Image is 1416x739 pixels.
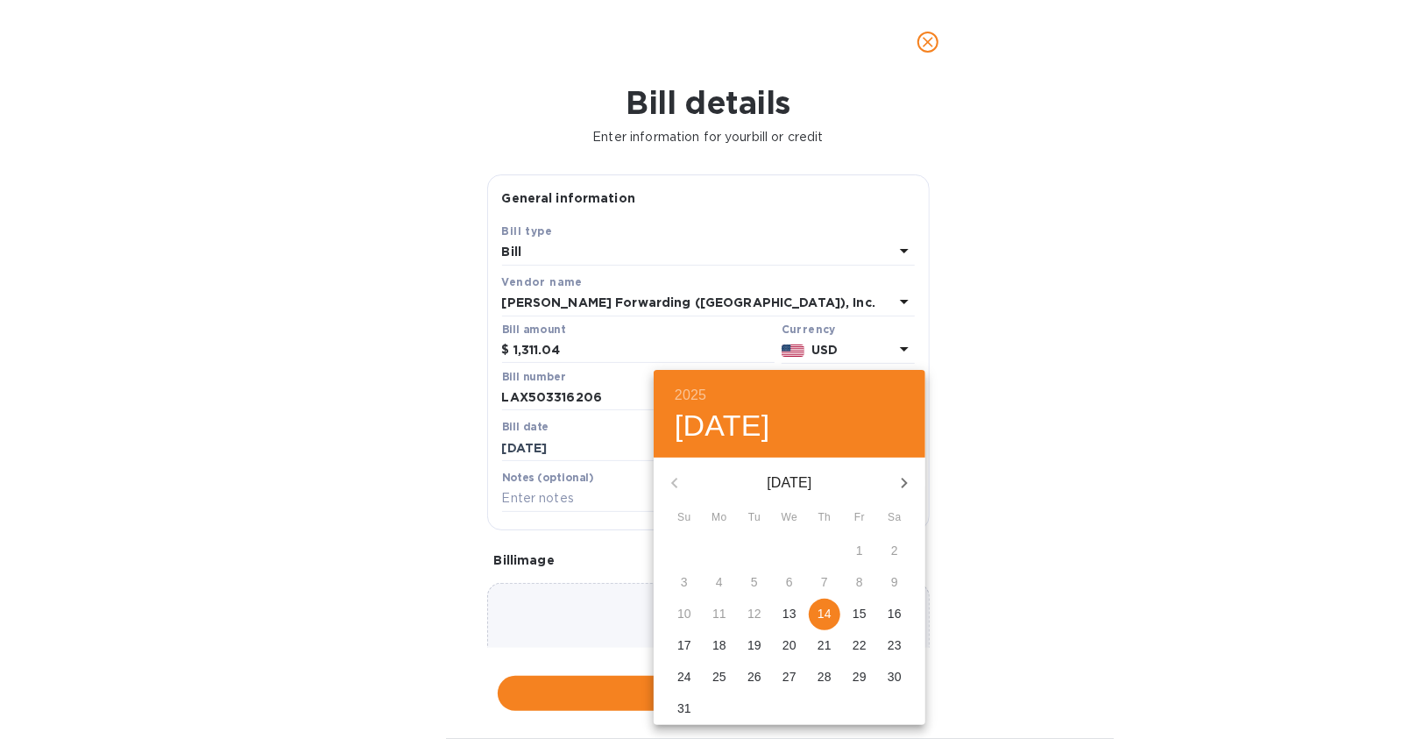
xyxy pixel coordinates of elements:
[844,662,875,693] button: 29
[888,636,902,654] p: 23
[879,599,910,630] button: 16
[818,636,832,654] p: 21
[677,668,691,686] p: 24
[704,509,735,527] span: Mo
[704,662,735,693] button: 25
[888,668,902,686] p: 30
[739,630,770,662] button: 19
[677,700,691,717] p: 31
[809,630,840,662] button: 21
[844,599,875,630] button: 15
[809,599,840,630] button: 14
[704,630,735,662] button: 18
[696,473,883,494] p: [DATE]
[712,668,726,686] p: 25
[818,605,832,622] p: 14
[669,630,700,662] button: 17
[774,662,805,693] button: 27
[879,662,910,693] button: 30
[675,408,770,444] button: [DATE]
[774,599,805,630] button: 13
[809,509,840,527] span: Th
[879,509,910,527] span: Sa
[712,636,726,654] p: 18
[782,668,796,686] p: 27
[677,636,691,654] p: 17
[739,509,770,527] span: Tu
[844,509,875,527] span: Fr
[853,605,867,622] p: 15
[782,636,796,654] p: 20
[675,383,706,408] button: 2025
[669,693,700,725] button: 31
[782,605,796,622] p: 13
[818,668,832,686] p: 28
[774,509,805,527] span: We
[774,630,805,662] button: 20
[844,630,875,662] button: 22
[888,605,902,622] p: 16
[809,662,840,693] button: 28
[747,668,761,686] p: 26
[747,636,761,654] p: 19
[879,630,910,662] button: 23
[853,668,867,686] p: 29
[739,662,770,693] button: 26
[669,662,700,693] button: 24
[853,636,867,654] p: 22
[669,509,700,527] span: Su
